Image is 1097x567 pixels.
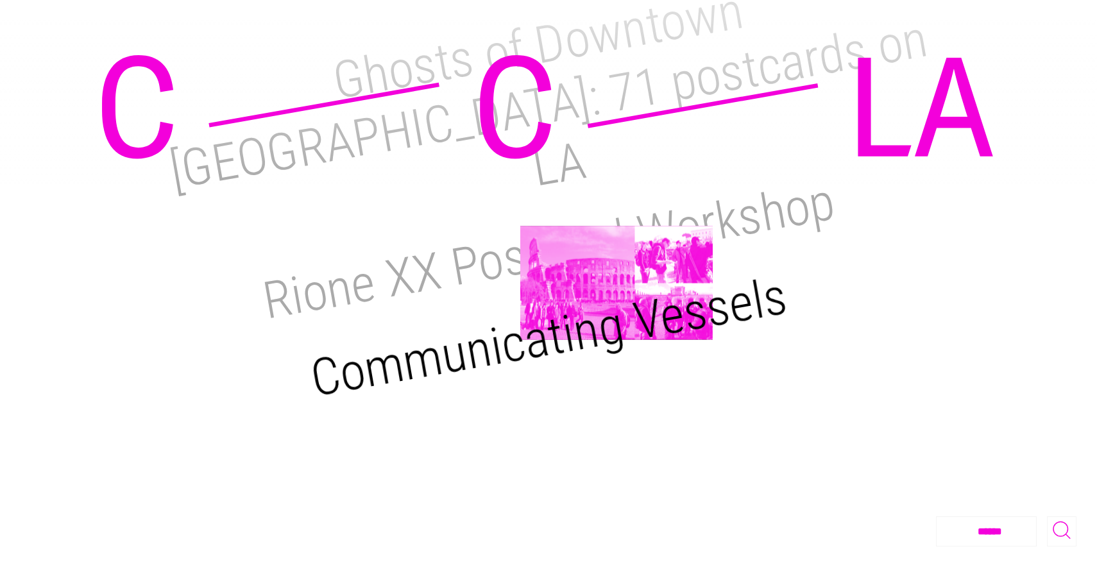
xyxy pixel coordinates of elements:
[258,171,839,331] a: Rione XX Postcard Workshop
[306,266,791,409] a: Communicating Vessels
[1047,516,1076,546] button: Toggle Search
